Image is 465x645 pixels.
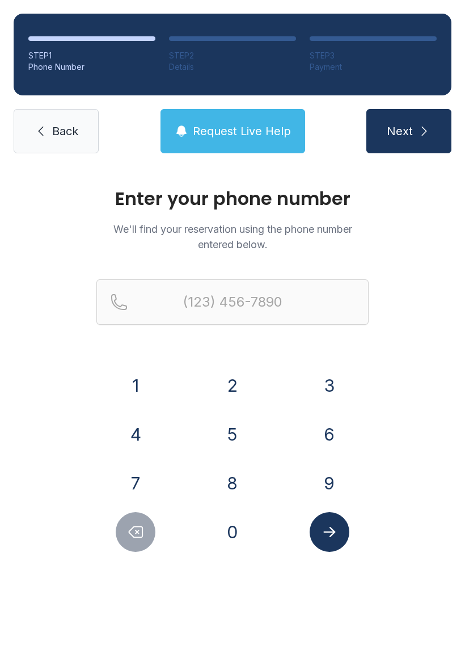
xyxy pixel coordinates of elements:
[169,61,296,73] div: Details
[310,414,349,454] button: 6
[213,366,252,405] button: 2
[28,50,155,61] div: STEP 1
[387,123,413,139] span: Next
[116,512,155,552] button: Delete number
[96,221,369,252] p: We'll find your reservation using the phone number entered below.
[213,414,252,454] button: 5
[213,463,252,503] button: 8
[310,512,349,552] button: Submit lookup form
[28,61,155,73] div: Phone Number
[116,366,155,405] button: 1
[310,61,437,73] div: Payment
[116,414,155,454] button: 4
[310,366,349,405] button: 3
[193,123,291,139] span: Request Live Help
[169,50,296,61] div: STEP 2
[116,463,155,503] button: 7
[310,50,437,61] div: STEP 3
[96,190,369,208] h1: Enter your phone number
[213,512,252,552] button: 0
[52,123,78,139] span: Back
[310,463,349,503] button: 9
[96,279,369,325] input: Reservation phone number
